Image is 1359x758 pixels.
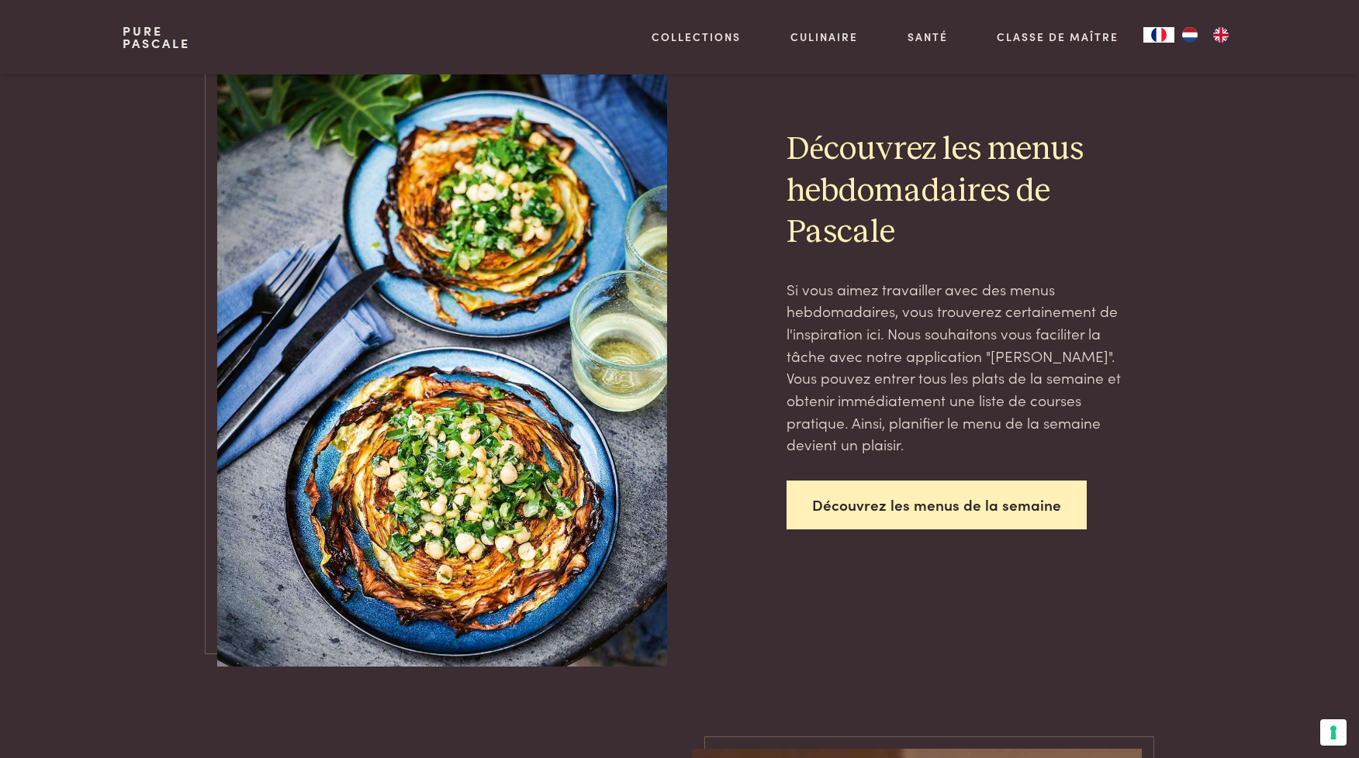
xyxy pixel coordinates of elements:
[787,278,1142,457] p: Si vous aimez travailler avec des menus hebdomadaires, vous trouverez certainement de l'inspirati...
[652,29,741,45] a: Collections
[1143,27,1174,43] div: Language
[1320,719,1347,746] button: Vos préférences en matière de consentement pour les technologies de suivi
[997,29,1119,45] a: Classe de maître
[787,481,1087,529] a: Découvrez les menus de la semaine
[908,29,948,45] a: Santé
[1143,27,1236,43] aside: Language selected: Français
[1174,27,1205,43] a: NL
[1174,27,1236,43] ul: Language list
[123,25,190,50] a: PurePascale
[790,29,858,45] a: Culinaire
[1205,27,1236,43] a: EN
[787,129,1142,253] h2: Découvrez les menus hebdomadaires de Pascale
[1143,27,1174,43] a: FR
